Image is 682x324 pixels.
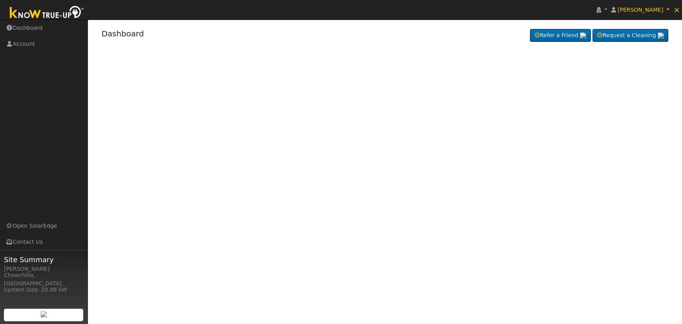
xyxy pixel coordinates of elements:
span: × [673,5,680,14]
img: retrieve [41,311,47,317]
a: Dashboard [102,29,144,38]
img: retrieve [658,32,664,39]
a: Request a Cleaning [592,29,668,42]
span: Site Summary [4,254,84,265]
img: Know True-Up [6,4,88,22]
div: System Size: 20.88 kW [4,286,84,294]
img: retrieve [580,32,586,39]
div: Chowchilla, [GEOGRAPHIC_DATA] [4,271,84,288]
div: [PERSON_NAME] [4,265,84,273]
span: [PERSON_NAME] [618,7,663,13]
a: Refer a Friend [530,29,591,42]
